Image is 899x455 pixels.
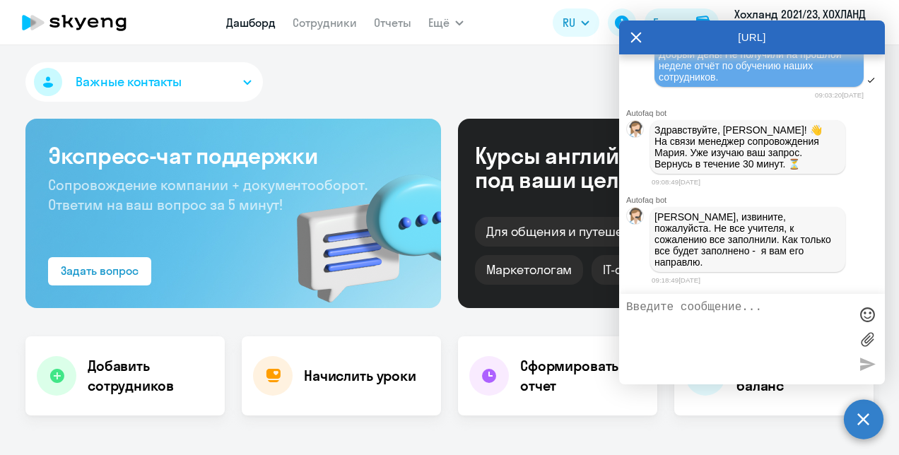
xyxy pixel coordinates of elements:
[645,8,719,37] button: Балансbalance
[374,16,411,30] a: Отчеты
[25,62,263,102] button: Важные контакты
[48,141,418,170] h3: Экспресс-чат поддержки
[734,6,866,40] p: Хохланд 2021/23, ХОХЛАНД РУССЛАНД, ООО
[652,276,700,284] time: 09:18:49[DATE]
[428,14,449,31] span: Ещё
[475,143,717,191] div: Курсы английского под ваши цели
[520,356,646,396] h4: Сформировать отчет
[815,91,864,99] time: 09:03:20[DATE]
[88,356,213,396] h4: Добавить сотрудников
[659,49,844,83] span: Добрый день! Не получили на прошлой неделе отчёт по обучению наших сотрудников.
[627,208,645,228] img: bot avatar
[304,366,416,386] h4: Начислить уроки
[48,176,368,213] span: Сопровождение компании + документооборот. Ответим на ваш вопрос за 5 минут!
[76,73,182,91] span: Важные контакты
[696,16,710,30] img: balance
[654,124,841,170] p: Здравствуйте, [PERSON_NAME]! 👋 ﻿На связи менеджер сопровождения Мария. Уже изучаю ваш запрос. Вер...
[293,16,357,30] a: Сотрудники
[592,255,713,285] div: IT-специалистам
[654,211,841,268] p: [PERSON_NAME], извините, пожалуйста. Не все учителя, к сожалению все заполнили. Как только все бу...
[48,257,151,285] button: Задать вопрос
[475,255,583,285] div: Маркетологам
[428,8,464,37] button: Ещё
[475,217,669,247] div: Для общения и путешествий
[226,16,276,30] a: Дашборд
[727,6,887,40] button: Хохланд 2021/23, ХОХЛАНД РУССЛАНД, ООО
[652,178,700,186] time: 09:08:49[DATE]
[653,14,691,31] div: Баланс
[563,14,575,31] span: RU
[276,149,441,308] img: bg-img
[627,121,645,141] img: bot avatar
[626,196,885,204] div: Autofaq bot
[61,262,139,279] div: Задать вопрос
[553,8,599,37] button: RU
[626,109,885,117] div: Autofaq bot
[857,329,878,350] label: Лимит 10 файлов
